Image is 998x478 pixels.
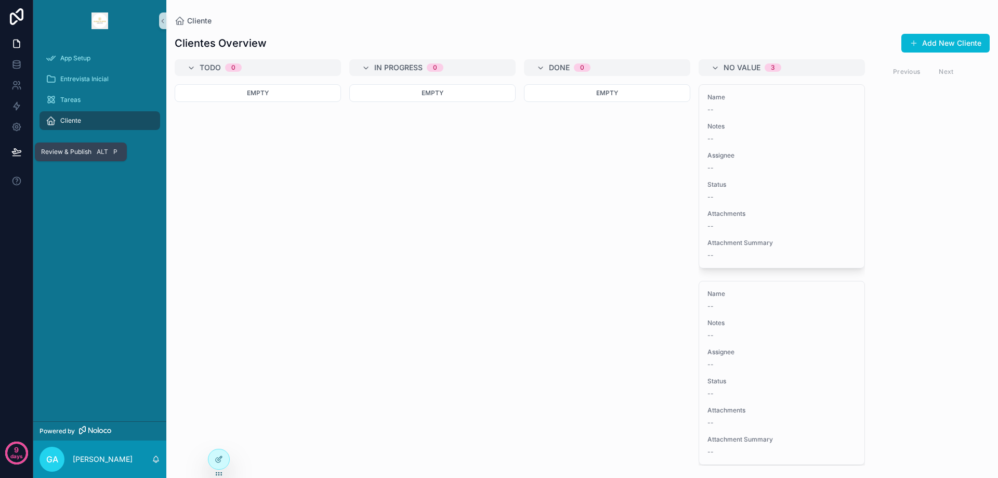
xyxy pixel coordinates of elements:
[247,89,269,97] span: Empty
[60,96,81,104] span: Tareas
[200,62,221,73] span: Todo
[60,117,81,125] span: Cliente
[707,122,856,131] span: Notes
[60,54,90,62] span: App Setup
[707,390,714,398] span: --
[422,89,443,97] span: Empty
[60,75,109,83] span: Entrevista Inicial
[549,62,570,73] span: Done
[707,251,714,260] span: --
[707,377,856,385] span: Status
[699,84,865,268] a: Name--Notes--Assignee--Status--Attachments--Attachment Summary--
[111,148,120,156] span: P
[40,427,75,435] span: Powered by
[707,135,714,143] span: --
[374,62,423,73] span: In progress
[707,239,856,247] span: Attachment Summary
[14,445,19,455] p: 9
[33,42,166,144] div: scrollable content
[10,449,23,463] p: days
[707,151,856,160] span: Assignee
[46,453,58,466] span: GA
[707,180,856,189] span: Status
[707,435,856,444] span: Attachment Summary
[707,319,856,327] span: Notes
[231,63,235,72] div: 0
[175,16,212,26] a: Cliente
[707,331,714,340] span: --
[580,63,584,72] div: 0
[707,210,856,218] span: Attachments
[33,421,166,441] a: Powered by
[707,406,856,415] span: Attachments
[771,63,775,72] div: 3
[596,89,618,97] span: Empty
[707,106,714,114] span: --
[707,419,714,427] span: --
[175,36,267,50] h1: Clientes Overview
[707,93,856,101] span: Name
[91,12,108,29] img: App logo
[433,63,437,72] div: 0
[707,348,856,356] span: Assignee
[707,302,714,311] span: --
[40,49,160,68] a: App Setup
[901,34,990,53] button: Add New Cliente
[707,448,714,456] span: --
[724,62,760,73] span: No value
[707,290,856,298] span: Name
[40,91,160,109] a: Tareas
[41,148,91,156] span: Review & Publish
[73,454,133,464] p: [PERSON_NAME]
[707,164,714,172] span: --
[187,16,212,26] span: Cliente
[707,360,714,369] span: --
[40,70,160,88] a: Entrevista Inicial
[699,281,865,465] a: Name--Notes--Assignee--Status--Attachments--Attachment Summary--
[707,193,714,201] span: --
[707,222,714,230] span: --
[97,148,108,156] span: Alt
[40,111,160,130] a: Cliente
